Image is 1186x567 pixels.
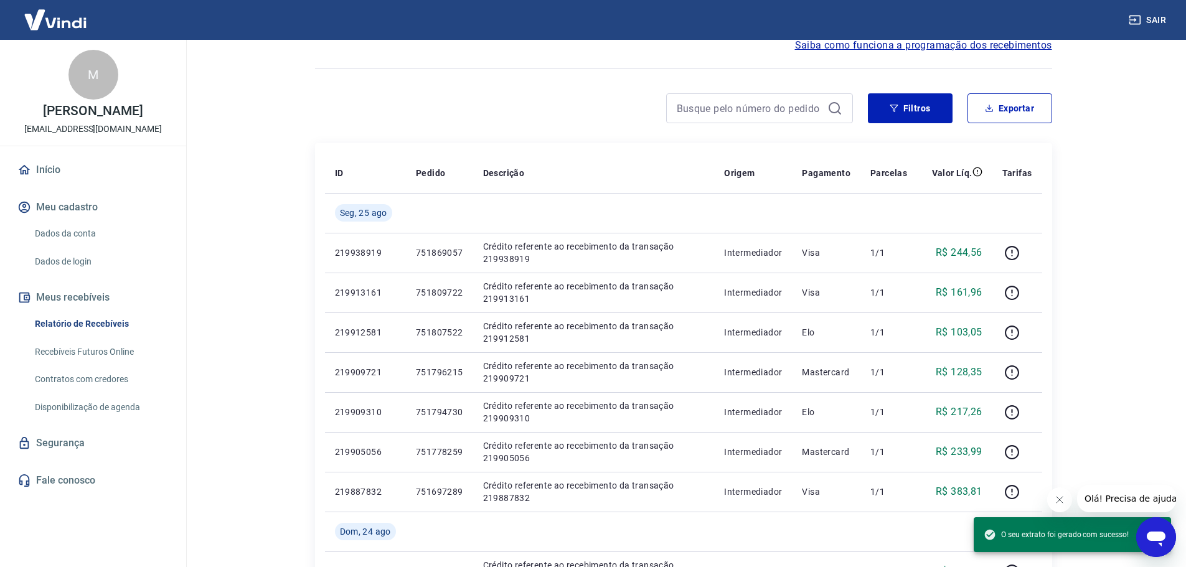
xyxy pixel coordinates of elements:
span: Dom, 24 ago [340,525,391,538]
div: M [68,50,118,100]
span: O seu extrato foi gerado com sucesso! [984,528,1129,541]
p: Visa [802,286,850,299]
p: [EMAIL_ADDRESS][DOMAIN_NAME] [24,123,162,136]
p: 219909721 [335,366,396,378]
p: R$ 161,96 [936,285,982,300]
a: Dados da conta [30,221,171,246]
p: Pagamento [802,167,850,179]
p: Crédito referente ao recebimento da transação 219887832 [483,479,705,504]
p: Descrição [483,167,525,179]
a: Segurança [15,429,171,457]
button: Meu cadastro [15,194,171,221]
p: R$ 128,35 [936,365,982,380]
p: Pedido [416,167,445,179]
p: 1/1 [870,326,907,339]
input: Busque pelo número do pedido [677,99,822,118]
p: 219909310 [335,406,396,418]
p: 1/1 [870,246,907,259]
iframe: Mensagem da empresa [1077,485,1176,512]
p: Crédito referente ao recebimento da transação 219909310 [483,400,705,424]
p: 219938919 [335,246,396,259]
p: R$ 103,05 [936,325,982,340]
p: Crédito referente ao recebimento da transação 219913161 [483,280,705,305]
a: Fale conosco [15,467,171,494]
p: Intermediador [724,446,782,458]
p: Elo [802,326,850,339]
p: 219905056 [335,446,396,458]
button: Meus recebíveis [15,284,171,311]
p: Crédito referente ao recebimento da transação 219905056 [483,439,705,464]
p: 751809722 [416,286,463,299]
p: Tarifas [1002,167,1032,179]
p: R$ 233,99 [936,444,982,459]
p: [PERSON_NAME] [43,105,143,118]
button: Sair [1126,9,1171,32]
p: Intermediador [724,286,782,299]
p: R$ 217,26 [936,405,982,419]
p: Intermediador [724,366,782,378]
a: Relatório de Recebíveis [30,311,171,337]
p: Visa [802,485,850,498]
p: 219913161 [335,286,396,299]
p: 219912581 [335,326,396,339]
p: R$ 244,56 [936,245,982,260]
img: Vindi [15,1,96,39]
p: Intermediador [724,406,782,418]
p: Intermediador [724,485,782,498]
p: Parcelas [870,167,907,179]
button: Exportar [967,93,1052,123]
a: Saiba como funciona a programação dos recebimentos [795,38,1052,53]
p: 1/1 [870,286,907,299]
p: Visa [802,246,850,259]
a: Contratos com credores [30,367,171,392]
p: Intermediador [724,326,782,339]
a: Dados de login [30,249,171,274]
p: 1/1 [870,406,907,418]
p: 751807522 [416,326,463,339]
p: 1/1 [870,366,907,378]
p: 751794730 [416,406,463,418]
p: 1/1 [870,446,907,458]
a: Disponibilização de agenda [30,395,171,420]
p: 1/1 [870,485,907,498]
p: ID [335,167,344,179]
iframe: Botão para abrir a janela de mensagens [1136,517,1176,557]
p: Origem [724,167,755,179]
p: 219887832 [335,485,396,498]
p: Crédito referente ao recebimento da transação 219909721 [483,360,705,385]
p: 751697289 [416,485,463,498]
p: Intermediador [724,246,782,259]
p: Crédito referente ao recebimento da transação 219938919 [483,240,705,265]
button: Filtros [868,93,953,123]
p: Mastercard [802,366,850,378]
p: 751796215 [416,366,463,378]
p: R$ 383,81 [936,484,982,499]
a: Início [15,156,171,184]
p: 751869057 [416,246,463,259]
p: Elo [802,406,850,418]
a: Recebíveis Futuros Online [30,339,171,365]
span: Olá! Precisa de ajuda? [7,9,105,19]
p: Crédito referente ao recebimento da transação 219912581 [483,320,705,345]
p: Mastercard [802,446,850,458]
iframe: Fechar mensagem [1047,487,1072,512]
p: 751778259 [416,446,463,458]
p: Valor Líq. [932,167,972,179]
span: Seg, 25 ago [340,207,387,219]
